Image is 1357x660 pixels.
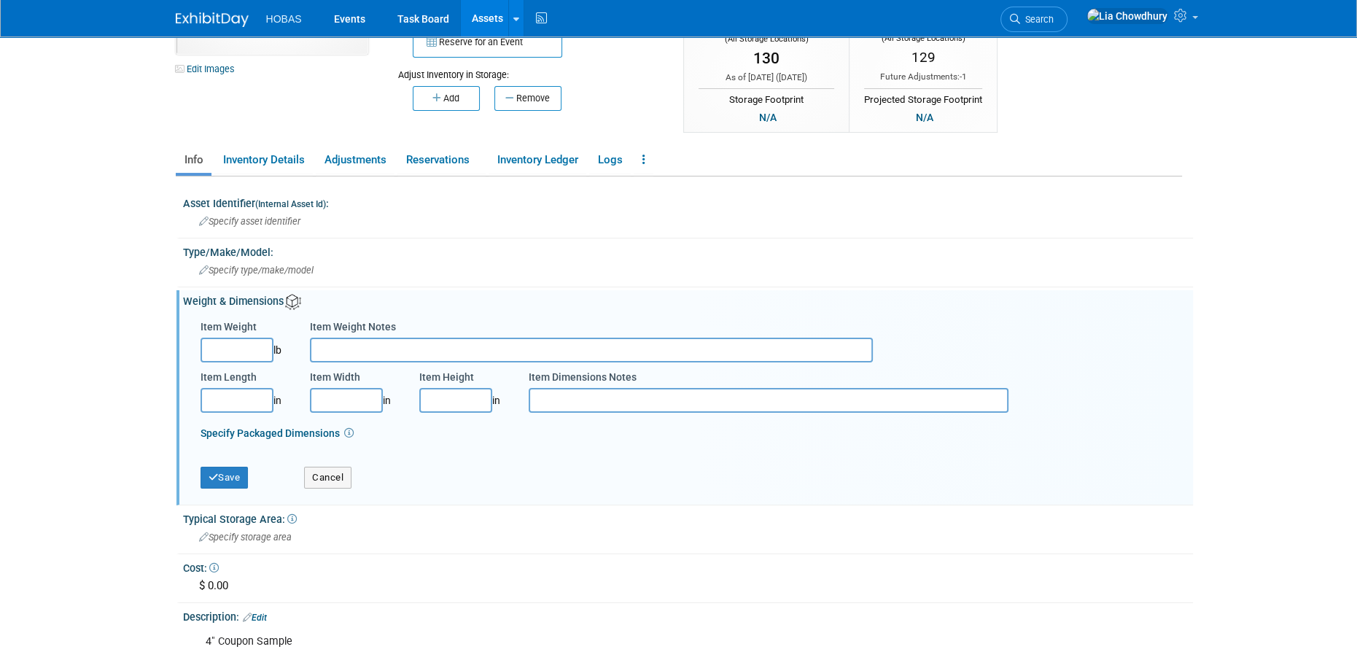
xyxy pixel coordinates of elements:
[529,370,637,384] label: Item Dimensions Notes
[195,627,1003,656] div: 4" Coupon Sample
[176,60,241,78] a: Edit Images
[310,319,396,334] label: Item Weight Notes
[183,241,1193,260] div: Type/Make/Model:
[201,370,257,384] label: Item Length
[183,193,1193,211] div: Asset Identifier :
[755,109,781,125] div: N/A
[1020,14,1054,25] span: Search
[304,467,351,489] button: Cancel
[176,147,211,173] a: Info
[864,31,982,44] div: (All Storage Locations)
[398,58,662,82] div: Adjust Inventory in Storage:
[201,338,288,362] div: lb
[201,467,249,489] button: Save
[183,606,1193,625] div: Description:
[699,71,834,84] div: As of [DATE] ( )
[753,50,779,67] span: 130
[419,388,507,413] div: in
[413,86,480,111] button: Add
[397,147,486,173] a: Reservations
[194,575,1182,597] div: $ 0.00
[699,88,834,107] div: Storage Footprint
[199,532,292,543] span: Specify storage area
[1000,7,1068,32] a: Search
[779,72,804,82] span: [DATE]
[911,109,938,125] div: N/A
[255,199,326,209] small: (Internal Asset Id)
[413,27,562,58] button: Reserve for an Event
[1086,8,1168,24] img: Lia Chowdhury
[310,388,397,413] div: in
[494,86,561,111] button: Remove
[960,71,967,82] span: -1
[183,513,297,525] span: Typical Storage Area:
[201,388,288,413] div: in
[214,147,313,173] a: Inventory Details
[589,147,631,173] a: Logs
[201,427,340,439] a: Specify Packaged Dimensions
[183,290,1193,310] div: Weight & Dimensions
[243,613,267,623] a: Edit
[864,71,982,83] div: Future Adjustments:
[864,88,982,107] div: Projected Storage Footprint
[199,216,300,227] span: Specify asset identifier
[201,319,257,334] label: Item Weight
[316,147,394,173] a: Adjustments
[310,370,360,384] label: Item Width
[911,49,936,66] span: 129
[285,294,301,310] img: Asset Weight and Dimensions
[266,13,302,25] span: HOBAS
[419,370,474,384] label: Item Height
[183,557,1193,575] div: Cost:
[699,31,834,45] div: (All Storage Locations)
[176,12,249,27] img: ExhibitDay
[489,147,586,173] a: Inventory Ledger
[199,265,314,276] span: Specify type/make/model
